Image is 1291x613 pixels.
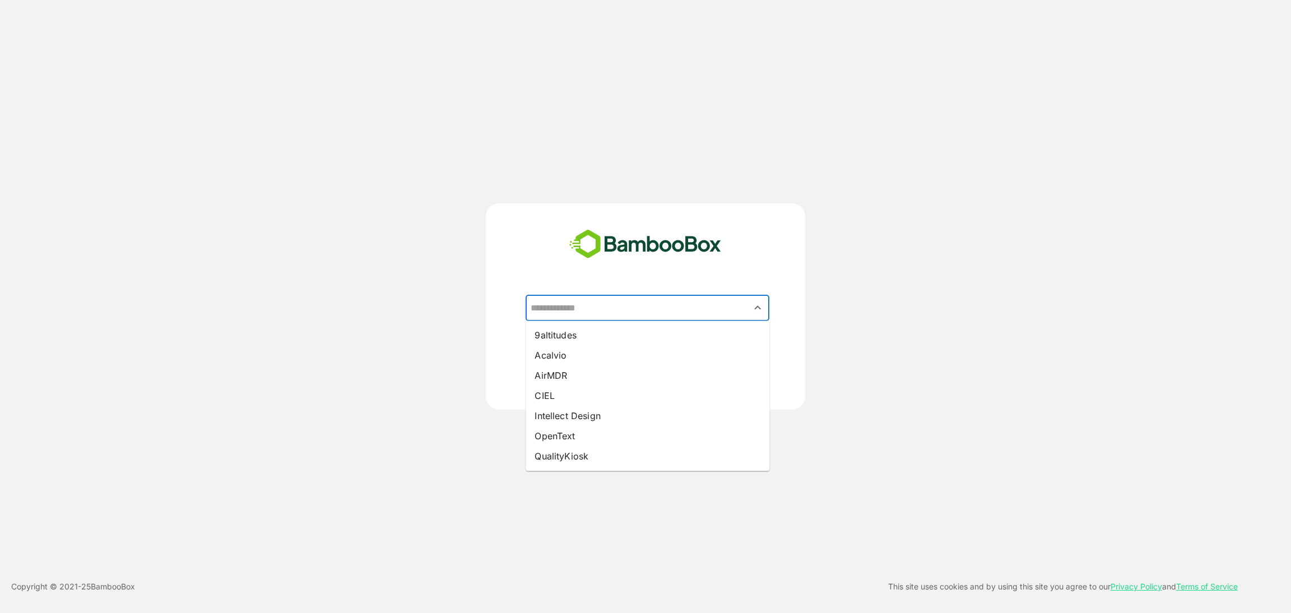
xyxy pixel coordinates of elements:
[526,345,769,365] li: Acalvio
[888,580,1238,593] p: This site uses cookies and by using this site you agree to our and
[526,365,769,386] li: AirMDR
[526,406,769,426] li: Intellect Design
[11,580,135,593] p: Copyright © 2021- 25 BambooBox
[526,446,769,466] li: QualityKiosk
[526,325,769,345] li: 9altitudes
[526,426,769,446] li: OpenText
[1111,582,1162,591] a: Privacy Policy
[526,386,769,406] li: CIEL
[1176,582,1238,591] a: Terms of Service
[750,300,765,315] button: Close
[563,226,727,263] img: bamboobox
